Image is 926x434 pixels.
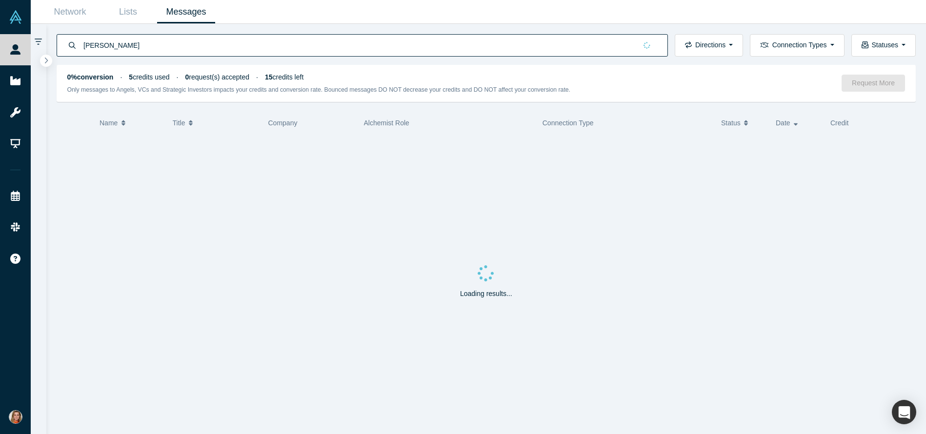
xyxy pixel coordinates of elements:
span: credits left [265,73,303,81]
strong: 5 [129,73,133,81]
a: Network [41,0,99,23]
button: Directions [675,34,743,57]
button: Date [776,113,820,133]
span: Title [173,113,185,133]
span: Company [268,119,298,127]
button: Statuses [851,34,916,57]
span: Date [776,113,790,133]
span: request(s) accepted [185,73,250,81]
strong: 0% conversion [67,73,114,81]
a: Messages [157,0,215,23]
img: Gulin Yilmaz's Account [9,410,22,424]
span: · [177,73,179,81]
button: Title [173,113,258,133]
strong: 15 [265,73,273,81]
button: Name [100,113,162,133]
small: Only messages to Angels, VCs and Strategic Investors impacts your credits and conversion rate. Bo... [67,86,571,93]
span: · [120,73,122,81]
span: Credit [830,119,848,127]
span: Connection Type [543,119,594,127]
span: Name [100,113,118,133]
button: Connection Types [750,34,844,57]
button: Status [721,113,765,133]
input: Search by name, title, company, summary, expertise, investment criteria or topics of focus [82,34,637,57]
a: Lists [99,0,157,23]
p: Loading results... [460,289,512,299]
span: credits used [129,73,169,81]
strong: 0 [185,73,189,81]
span: · [256,73,258,81]
span: Status [721,113,741,133]
span: Alchemist Role [364,119,409,127]
img: Alchemist Vault Logo [9,10,22,24]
